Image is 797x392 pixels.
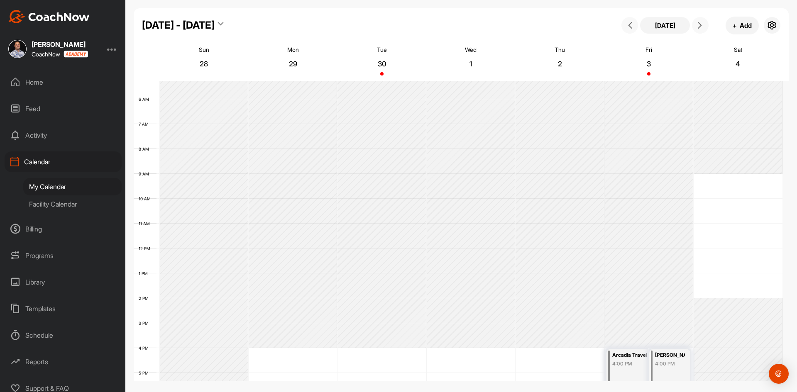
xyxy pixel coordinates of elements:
p: 1 [463,60,478,68]
p: Wed [465,46,477,53]
div: Reports [5,351,122,372]
button: +Add [726,17,759,34]
p: 28 [196,60,211,68]
div: CoachNow [32,51,88,58]
img: CoachNow [8,10,90,23]
div: Schedule [5,325,122,346]
a: October 4, 2025 [694,43,782,81]
p: Sat [734,46,742,53]
div: Home [5,72,122,93]
div: 9 AM [134,171,157,176]
div: Billing [5,219,122,239]
p: 29 [286,60,301,68]
div: Feed [5,98,122,119]
p: 3 [641,60,656,68]
div: 4 PM [134,346,157,351]
div: 2 PM [134,296,157,301]
a: September 28, 2025 [159,43,248,81]
div: 12 PM [134,246,159,251]
p: Thu [555,46,565,53]
div: 11 AM [134,221,158,226]
a: October 3, 2025 [604,43,693,81]
p: 30 [374,60,389,68]
div: Library [5,272,122,292]
p: Fri [645,46,652,53]
div: 4:00 PM [612,360,676,368]
img: CoachNow acadmey [64,51,88,58]
div: Activity [5,125,122,146]
div: Open Intercom Messenger [769,364,789,384]
div: Programs [5,245,122,266]
div: [DATE] - [DATE] [142,18,215,33]
div: 5 PM [134,370,157,375]
p: 2 [553,60,567,68]
p: Sun [199,46,209,53]
div: [PERSON_NAME] [655,351,685,360]
a: October 2, 2025 [516,43,604,81]
div: Calendar [5,151,122,172]
p: Tue [377,46,387,53]
div: 1 PM [134,271,156,276]
img: square_f2a1511b8fed603321472b69dd7d370b.jpg [8,40,27,58]
div: Facility Calendar [23,195,122,213]
span: + [733,21,737,30]
a: September 30, 2025 [337,43,426,81]
p: Mon [287,46,299,53]
div: [PERSON_NAME] [32,41,88,48]
div: 7 AM [134,122,157,127]
div: Arcadia Travel [612,351,676,360]
div: 3 PM [134,321,157,326]
p: 4 [731,60,746,68]
button: [DATE] [640,17,690,34]
div: My Calendar [23,178,122,195]
div: 6 AM [134,97,157,102]
a: September 29, 2025 [248,43,337,81]
a: October 1, 2025 [426,43,515,81]
div: 4:00 PM [655,360,685,368]
div: Templates [5,298,122,319]
div: 8 AM [134,146,157,151]
div: 10 AM [134,196,159,201]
